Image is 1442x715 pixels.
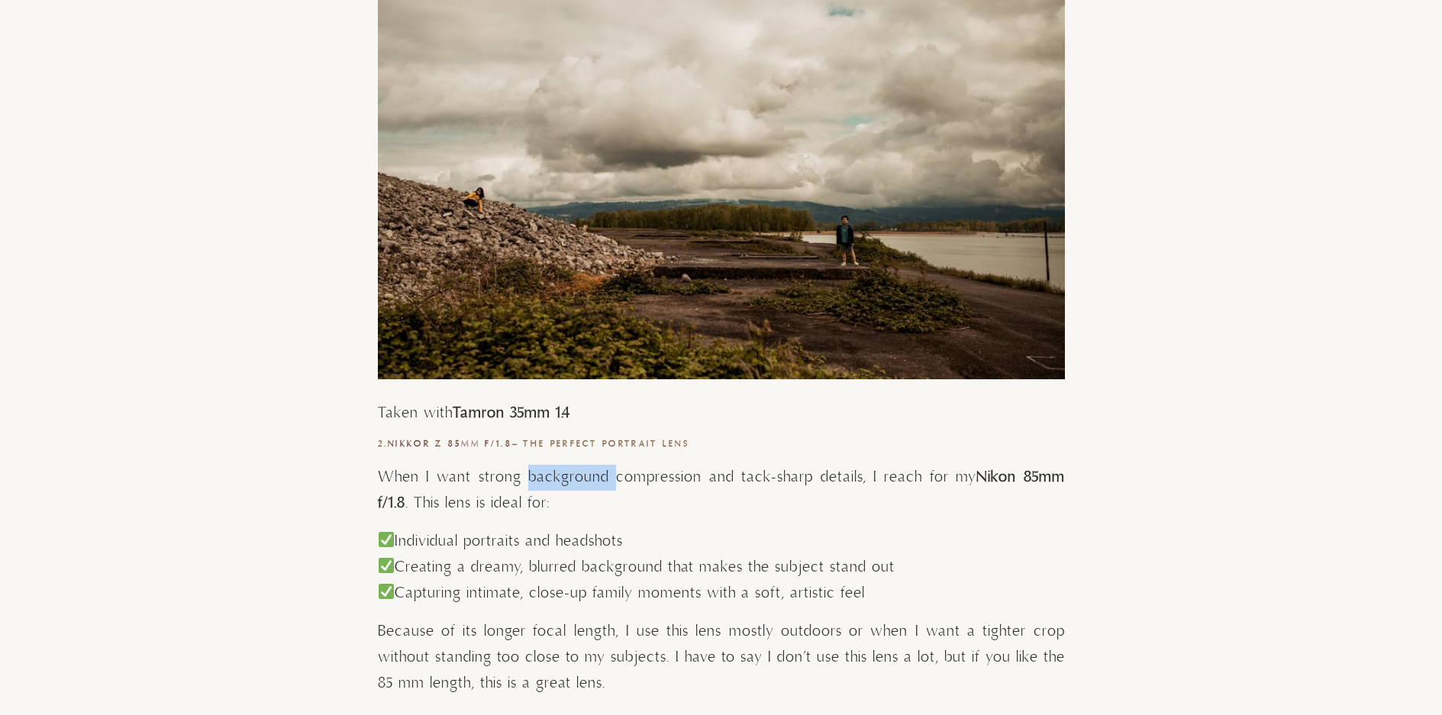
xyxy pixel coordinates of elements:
strong: Tamron 35mm 1.4 [453,404,570,423]
img: ✅ [379,558,394,573]
p: When I want strong background compression and tack-sharp details, I reach for my . This lens is i... [378,465,1065,517]
p: Individual portraits and headshots Creating a dreamy, blurred background that makes the subject s... [378,529,1065,607]
strong: 2. – The Perfect Portrait Lens [378,439,689,449]
img: ✅ [379,584,394,599]
a: Nikkor Z 85mm f/1.8 [388,439,512,449]
strong: Nikon 85mm f/1.8 [378,468,1065,513]
p: Because of its longer focal length, I use this lens mostly outdoors or when I want a tighter crop... [378,619,1065,697]
p: Taken with [378,401,1065,427]
img: ✅ [379,532,394,547]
